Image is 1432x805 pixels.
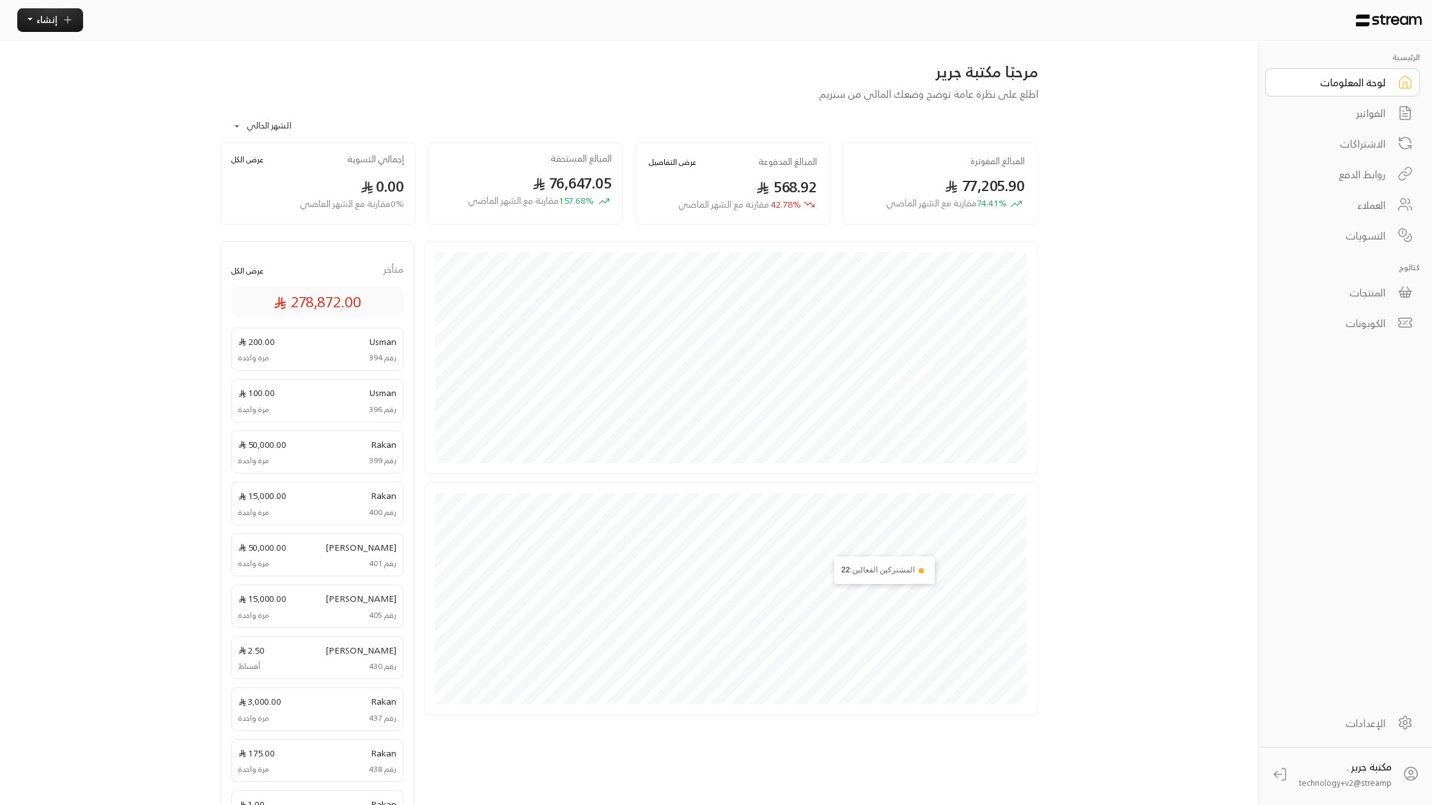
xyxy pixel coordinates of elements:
span: 100.00 [238,386,276,399]
a: الإعدادات [1265,709,1420,737]
div: العملاء [1282,197,1385,213]
button: عرض الكل [231,264,263,277]
span: 157.68 % [468,194,594,208]
span: مرة واحدة [238,507,269,518]
span: مقارنة مع الشهر الماضي [886,195,977,211]
span: technology+v2@streamp... [1294,776,1392,790]
span: 50,000.00 [238,438,287,451]
span: 74.41 % [886,197,1007,210]
span: مرة واحدة [238,609,269,621]
span: 42.78 % [678,198,801,211]
span: رقم 430 [369,661,396,672]
a: لوحة المعلومات [1265,68,1420,96]
span: رقم 437 [369,712,396,724]
span: مرة واحدة [238,455,269,466]
h2: إجمالي التسوية [347,154,404,165]
span: 77,205.90 [945,172,1024,199]
span: اطلع على نظرة عامة توضح وضعك المالي من ستريم [819,85,1038,103]
span: مرة واحدة [238,404,269,415]
span: متأخر [383,263,403,277]
span: مكتبة جرير . [1347,758,1392,776]
h2: المبالغ المفوترة [970,156,1025,167]
a: روابط الدفع [1265,160,1420,188]
span: Rakan [371,694,396,708]
img: Logo [1356,14,1422,27]
span: 15,000.00 [238,592,287,605]
span: Usman [370,386,396,399]
span: Rakan [371,746,396,760]
span: إنشاء [36,11,58,27]
a: المنتجات [1265,279,1420,307]
div: روابط الدفع [1282,167,1385,182]
span: مقارنة مع الشهر الماضي [678,196,769,212]
a: العملاء [1265,191,1420,219]
span: رقم 405 [369,609,396,621]
span: أقساط [238,661,260,672]
span: Rakan [371,438,396,451]
span: Usman [370,335,396,348]
span: [PERSON_NAME] [325,643,396,657]
span: مرة واحدة [238,352,269,364]
span: مرة واحدة [238,712,269,724]
span: Rakan [371,489,396,502]
span: 50,000.00 [238,540,287,554]
span: 76,647.05 [533,170,612,196]
a: الاشتراكات [1265,130,1420,158]
h2: المبالغ المستحقة [550,153,612,164]
span: مرة واحدة [238,763,269,775]
span: 3,000.00 [238,694,282,708]
p: كتالوج [1265,261,1420,273]
span: رقم 396 [369,404,396,415]
span: 200.00 [238,335,276,348]
a: مكتبة جرير . technology+v2@streamp... [1265,757,1426,792]
div: الشهر الحالي [226,110,322,143]
a: الفواتير [1265,99,1420,127]
a: الكوبونات [1265,309,1420,337]
div: الاشتراكات [1282,136,1385,151]
h2: المبالغ المدفوعة [758,157,817,167]
span: مقارنة مع الشهر الماضي [468,192,559,208]
span: رقم 400 [369,507,396,518]
span: رقم 401 [369,558,396,569]
span: رقم 438 [369,763,396,775]
span: رقم 394 [369,352,396,364]
div: الفواتير [1282,105,1385,121]
span: 15,000.00 [238,489,287,502]
button: عرض التفاصيل [649,156,696,168]
span: 0.00 [361,173,404,199]
span: [PERSON_NAME] [325,540,396,554]
span: رقم 399 [369,455,396,466]
div: الإعدادات [1282,716,1385,731]
button: إنشاء [17,8,83,32]
span: 175.00 [238,746,276,760]
h3: مرحبًا مكتبة جرير [221,61,1038,82]
span: مرة واحدة [238,558,269,569]
div: الكوبونات [1282,316,1385,331]
span: 2.50 [238,643,265,657]
span: 568.92 [756,174,816,200]
span: [PERSON_NAME] [325,592,396,605]
div: التسويات [1282,228,1385,243]
div: لوحة المعلومات [1282,75,1385,90]
span: 0 % مقارنة مع الشهر الماضي [300,197,404,211]
button: عرض الكل [231,153,263,165]
a: التسويات [1265,222,1420,250]
span: 278,872.00 [274,291,361,313]
p: الرئيسية [1265,51,1420,63]
div: المنتجات [1282,285,1385,300]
